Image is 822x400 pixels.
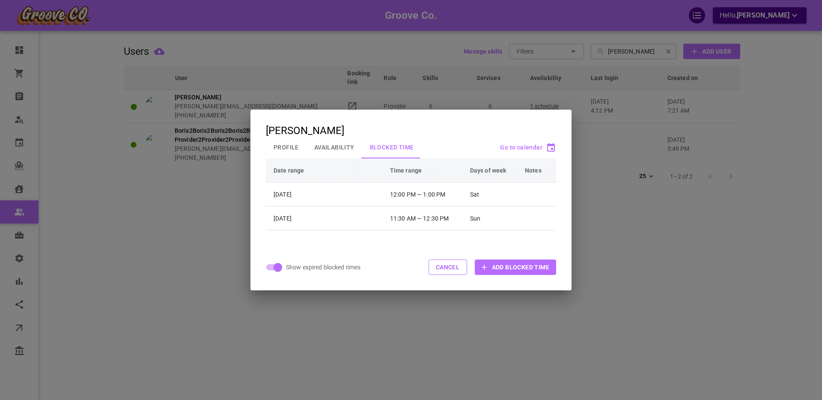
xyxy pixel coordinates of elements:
td: 11:30 AM — 12:30 PM [386,206,466,230]
td: Sat [466,182,521,206]
button: Cancel [429,260,467,275]
button: Profile [266,136,307,158]
button: Availability [307,136,362,158]
th: Notes [521,158,556,182]
th: Time range [386,158,466,182]
td: Sun [466,206,521,230]
div: [PERSON_NAME] [266,125,344,136]
span: Add Blocked Time [492,263,549,272]
button: Go to calendar [500,144,556,150]
th: Date range [266,158,386,182]
td: [DATE] [266,206,386,230]
th: Days of week [466,158,521,182]
button: Add Blocked Time [475,260,556,275]
td: 12:00 PM — 1:00 PM [386,182,466,206]
span: Show expired blocked times [286,263,360,272]
td: [DATE] [266,182,386,206]
span: Go to calendar [500,144,542,151]
button: Blocked Time [362,136,422,158]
